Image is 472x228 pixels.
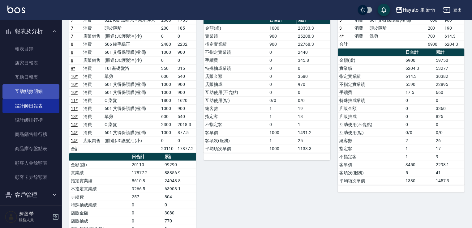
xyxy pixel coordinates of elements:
td: 185 [176,24,196,32]
td: 877.5 [176,129,196,137]
td: 特殊抽成業績 [204,64,268,72]
td: 825 [434,112,465,120]
td: 0 [268,88,297,96]
td: 3580 [297,72,330,80]
td: 200 [426,24,443,32]
td: 6204.3 [443,40,465,48]
td: 6900 [426,40,443,48]
td: 345.8 [297,56,330,64]
td: 660 [434,88,465,96]
td: 消費 [82,88,103,96]
td: 指定客 [338,145,404,153]
img: Person [5,211,17,223]
td: 2 [404,137,434,145]
td: 0 [163,201,196,209]
td: 1000 [160,80,176,88]
table: a dense table [338,49,465,185]
th: 日合計 [404,49,434,57]
td: 1000 [160,104,176,112]
td: 平均項次單價 [204,145,268,153]
td: 消費 [82,80,103,88]
td: 金額(虛) [338,56,404,64]
button: 報表及分析 [2,23,59,39]
td: 消費 [353,32,368,40]
td: 622 A級 黑曜光 + 奈米導入 [103,16,160,24]
td: 1755 [176,16,196,24]
h5: 詹盈瑩 [19,211,50,217]
td: 1000 [268,24,297,32]
a: 商品庫存盤點表 [2,141,59,156]
td: 店販抽成 [69,217,130,225]
td: 0 [176,56,196,64]
td: 手續費 [69,193,130,201]
td: 88856.9 [163,169,196,177]
td: 0 [268,64,297,72]
td: 指定實業績 [204,40,268,48]
td: 消費 [82,96,103,104]
td: 0/0 [434,129,465,137]
td: 0 [297,64,330,72]
td: 614.3 [443,32,465,40]
th: 日合計 [268,16,297,24]
td: 2298.1 [434,161,465,169]
a: 互助日報表 [2,70,59,84]
td: 3450 [404,161,434,169]
td: 頭皮隔離 [368,24,426,32]
td: 18 [297,112,330,120]
td: 1000 [268,145,297,153]
td: 指定實業績 [69,177,130,185]
td: 不指定實業績 [69,185,130,193]
td: 8610.8 [130,177,163,185]
button: 登出 [441,4,465,16]
td: 540 [176,112,196,120]
td: 0 [268,80,297,88]
a: 3 [339,26,342,31]
a: 互助點數明細 [2,84,59,99]
td: 1800 [160,96,176,104]
td: 0/0 [404,129,434,137]
td: 特殊抽成業績 [69,201,130,209]
td: 店販抽成 [204,80,268,88]
td: 900 [268,32,297,40]
td: 2018.3 [176,120,196,129]
td: 1620 [176,96,196,104]
td: 0 [404,120,434,129]
td: 店販金額 [338,104,404,112]
td: 0 [268,48,297,56]
td: 消費 [82,104,103,112]
td: 消費 [82,24,103,32]
td: 804 [163,193,196,201]
td: 頭皮隔離 [103,24,160,32]
td: 17877.2 [176,145,196,153]
td: 互助使用(不含點) [204,88,268,96]
td: 消費 [82,120,103,129]
td: 900 [176,104,196,112]
td: 1 [268,104,297,112]
td: 0 [160,56,176,64]
td: 1000 [160,48,176,56]
a: 商品銷售排行榜 [2,127,59,141]
td: 24948.8 [163,177,196,185]
td: 消費 [82,40,103,48]
p: 服務人員 [19,217,50,223]
td: 0 [268,72,297,80]
td: 17.5 [404,88,434,96]
td: C 染髮 [103,120,160,129]
td: 總客數 [204,104,268,112]
td: 41 [434,169,465,177]
td: 指定實業績 [338,72,404,80]
td: 20110 [160,145,176,153]
a: 8 [71,58,73,63]
td: 單剪 [103,72,160,80]
td: 1380 [404,177,434,185]
a: 7 [71,18,73,23]
td: 消費 [353,24,368,32]
td: 1 [297,120,330,129]
td: 63908.1 [163,185,196,193]
td: 總客數 [338,137,404,145]
td: 9266.5 [130,185,163,193]
td: 2232 [176,40,196,48]
td: 店販銷售 [82,32,103,40]
td: 25 [297,137,330,145]
a: 3 [339,18,342,23]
